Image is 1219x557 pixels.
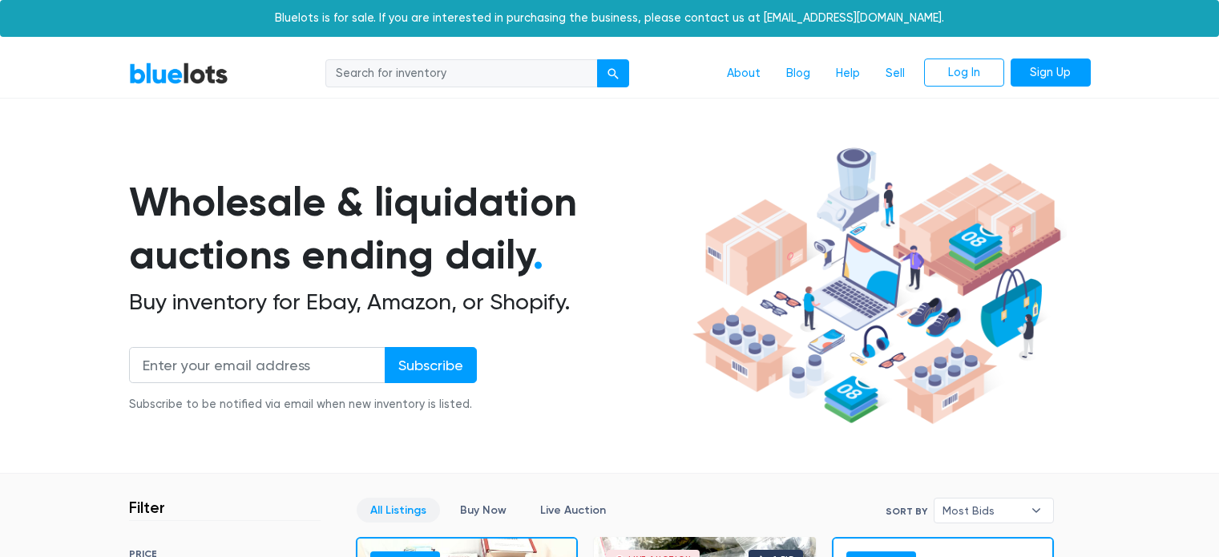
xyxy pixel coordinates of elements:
[873,59,918,89] a: Sell
[129,176,687,282] h1: Wholesale & liquidation auctions ending daily
[1011,59,1091,87] a: Sign Up
[129,289,687,316] h2: Buy inventory for Ebay, Amazon, or Shopify.
[527,498,620,523] a: Live Auction
[924,59,1004,87] a: Log In
[357,498,440,523] a: All Listings
[714,59,773,89] a: About
[687,140,1067,432] img: hero-ee84e7d0318cb26816c560f6b4441b76977f77a177738b4e94f68c95b2b83dbb.png
[823,59,873,89] a: Help
[129,396,477,414] div: Subscribe to be notified via email when new inventory is listed.
[446,498,520,523] a: Buy Now
[385,347,477,383] input: Subscribe
[129,347,385,383] input: Enter your email address
[129,498,165,517] h3: Filter
[773,59,823,89] a: Blog
[943,498,1023,523] span: Most Bids
[886,504,927,519] label: Sort By
[325,59,598,88] input: Search for inventory
[129,62,228,85] a: BlueLots
[533,231,543,279] span: .
[1019,498,1053,523] b: ▾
